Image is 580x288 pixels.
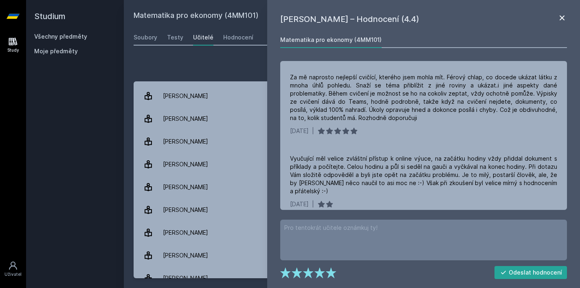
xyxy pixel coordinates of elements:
[163,270,208,286] div: [PERSON_NAME]
[290,127,309,135] div: [DATE]
[163,111,208,127] div: [PERSON_NAME]
[163,202,208,218] div: [PERSON_NAME]
[193,29,213,46] a: Učitelé
[290,73,557,122] div: Za mě naprosto nejlepší cvičící, kterého jsem mohla mít. Férový chlap, co docede ukázat látku z m...
[134,199,570,221] a: [PERSON_NAME] 1 hodnocení 5.0
[193,33,213,41] div: Učitelé
[134,221,570,244] a: [PERSON_NAME] 33 hodnocení 4.5
[163,225,208,241] div: [PERSON_NAME]
[163,88,208,104] div: [PERSON_NAME]
[163,179,208,195] div: [PERSON_NAME]
[494,266,567,279] button: Odeslat hodnocení
[34,33,87,40] a: Všechny předměty
[4,271,22,277] div: Uživatel
[163,156,208,172] div: [PERSON_NAME]
[163,247,208,264] div: [PERSON_NAME]
[2,257,24,281] a: Uživatel
[134,107,570,130] a: [PERSON_NAME] 9 hodnocení 5.0
[312,127,314,135] div: |
[134,244,570,267] a: [PERSON_NAME] 5 hodnocení 4.6
[134,33,157,41] div: Soubory
[34,47,78,55] span: Moje předměty
[134,85,570,107] a: [PERSON_NAME] 4 hodnocení 4.3
[134,176,570,199] a: [PERSON_NAME] 10 hodnocení 4.4
[290,155,557,195] div: Vyučující měl velice zvláštní přístup k online výuce, na začátku hodiny vždy přiddal dokument s p...
[312,200,314,208] div: |
[134,130,570,153] a: [PERSON_NAME] 8 hodnocení 2.8
[167,29,183,46] a: Testy
[7,47,19,53] div: Study
[223,29,253,46] a: Hodnocení
[134,153,570,176] a: [PERSON_NAME] 38 hodnocení 4.7
[2,33,24,57] a: Study
[167,33,183,41] div: Testy
[290,200,309,208] div: [DATE]
[134,29,157,46] a: Soubory
[163,133,208,150] div: [PERSON_NAME]
[134,10,479,23] h2: Matematika pro ekonomy (4MM101)
[223,33,253,41] div: Hodnocení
